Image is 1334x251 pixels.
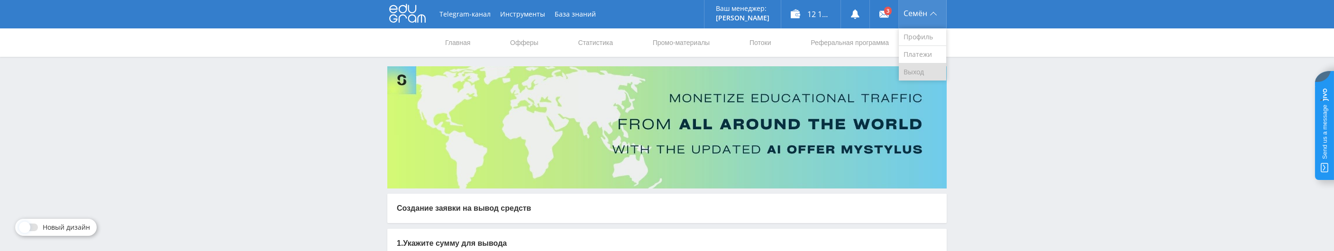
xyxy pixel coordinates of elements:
span: Семён [904,9,927,17]
p: 1. Укажите сумму для вывода [397,238,937,249]
p: Ваш менеджер: [716,5,769,12]
a: Потоки [749,28,772,57]
a: Промо-материалы [652,28,711,57]
p: [PERSON_NAME] [716,14,769,22]
a: Реферальная программа [810,28,890,57]
a: Выход [899,63,946,81]
span: Новый дизайн [43,224,90,231]
img: Banner [387,66,947,188]
a: Профиль [899,28,946,46]
a: Платежи [899,46,946,63]
a: Главная [444,28,471,57]
a: Статистика [577,28,614,57]
a: Офферы [509,28,539,57]
p: Создание заявки на вывод средств [397,203,937,214]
